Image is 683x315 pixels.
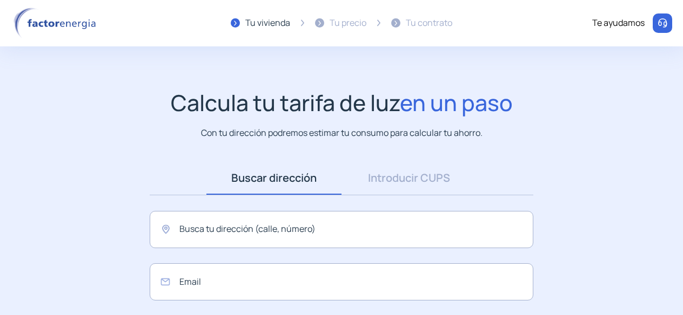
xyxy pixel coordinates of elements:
div: Tu precio [330,16,366,30]
img: logo factor [11,8,103,39]
div: Tu contrato [406,16,452,30]
h1: Calcula tu tarifa de luz [171,90,513,116]
p: Con tu dirección podremos estimar tu consumo para calcular tu ahorro. [201,126,483,140]
div: Tu vivienda [245,16,290,30]
img: llamar [657,18,668,29]
div: Te ayudamos [592,16,645,30]
span: en un paso [400,87,513,118]
a: Buscar dirección [206,161,341,195]
a: Introducir CUPS [341,161,477,195]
